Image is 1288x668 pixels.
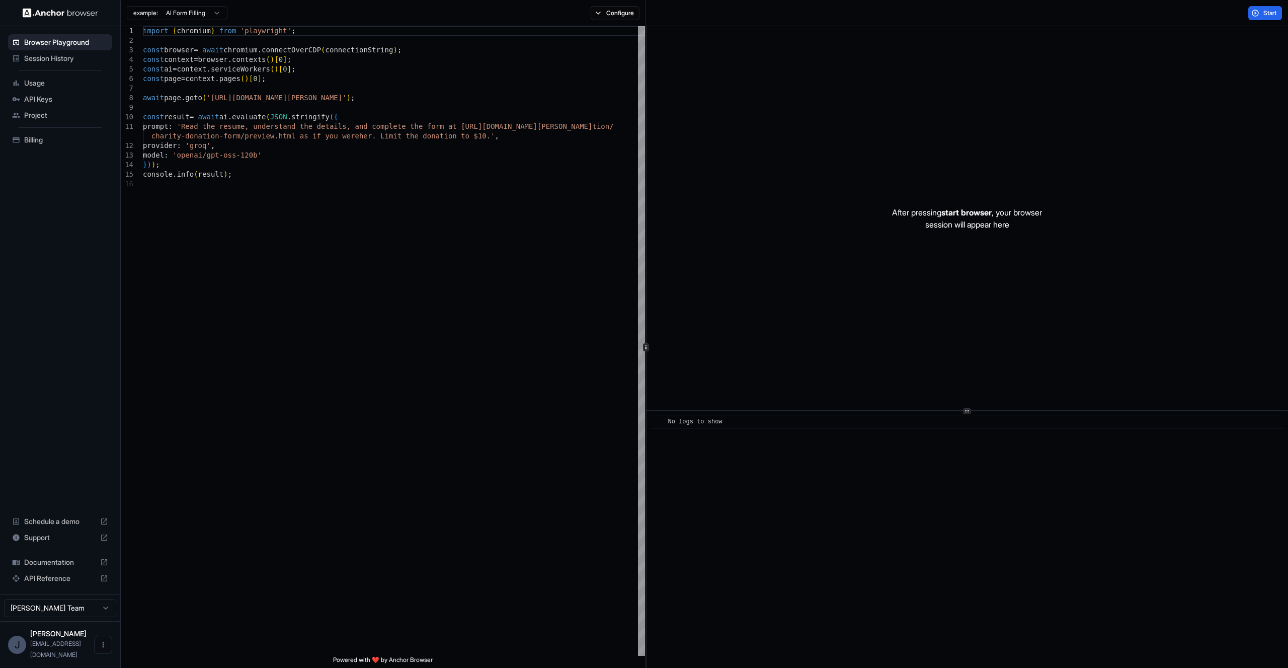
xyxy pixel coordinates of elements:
span: 0 [283,65,287,73]
p: After pressing , your browser session will appear here [892,206,1042,231]
span: ) [151,161,155,169]
div: Billing [8,132,112,148]
span: console [143,170,173,178]
div: 2 [121,36,133,45]
button: Configure [591,6,639,20]
span: [ [279,65,283,73]
div: Session History [8,50,112,66]
span: model [143,151,164,159]
span: ; [291,27,295,35]
span: ( [270,65,274,73]
span: ai [219,113,228,121]
span: Schedule a demo [24,516,96,527]
span: page [164,75,181,83]
span: = [190,113,194,121]
span: ) [347,94,351,102]
span: ) [393,46,397,54]
span: ] [287,65,291,73]
span: ] [283,55,287,63]
span: ( [194,170,198,178]
span: 'playwright' [240,27,291,35]
div: Usage [8,75,112,91]
div: 5 [121,64,133,74]
span: const [143,65,164,73]
span: = [181,75,185,83]
span: { [173,27,177,35]
div: 15 [121,170,133,179]
div: 1 [121,26,133,36]
span: , [211,141,215,150]
span: : [177,141,181,150]
span: , [495,132,499,140]
span: . [206,65,210,73]
span: const [143,75,164,83]
span: . [215,75,219,83]
span: 0 [279,55,283,63]
div: API Reference [8,570,112,586]
span: her. Limit the donation to $10.' [359,132,495,140]
span: = [173,65,177,73]
span: API Reference [24,573,96,583]
span: Documentation [24,557,96,567]
span: ( [240,75,245,83]
span: { [334,113,338,121]
span: browser [164,46,194,54]
span: Browser Playground [24,37,108,47]
span: . [181,94,185,102]
div: Documentation [8,554,112,570]
span: start browser [941,207,992,217]
span: contexts [232,55,266,63]
span: anchor@dcs.io [30,640,81,658]
span: page [164,94,181,102]
div: 13 [121,151,133,160]
span: : [164,151,168,159]
span: ; [351,94,355,102]
span: const [143,113,164,121]
span: import [143,27,169,35]
span: Powered with ❤️ by Anchor Browser [333,656,433,668]
span: ( [266,55,270,63]
span: result [198,170,224,178]
span: ( [202,94,206,102]
span: . [173,170,177,178]
div: 16 [121,179,133,189]
span: ai [164,65,173,73]
span: ; [287,55,291,63]
div: J [8,636,26,654]
span: connectionString [326,46,393,54]
span: James Campbell [30,629,87,638]
span: context [164,55,194,63]
span: info [177,170,194,178]
span: browser [198,55,228,63]
span: . [228,113,232,121]
span: await [143,94,164,102]
span: example: [133,9,158,17]
span: ( [321,46,325,54]
span: Session History [24,53,108,63]
span: prompt [143,122,169,130]
span: 'groq' [185,141,211,150]
img: Anchor Logo [23,8,98,18]
span: ( [266,113,270,121]
div: 11 [121,122,133,131]
span: await [198,113,219,121]
span: Support [24,533,96,543]
span: result [164,113,190,121]
div: 4 [121,55,133,64]
span: charity-donation-form/preview.html as if you were [151,132,359,140]
span: Usage [24,78,108,88]
span: await [202,46,223,54]
span: 'openai/gpt-oss-120b' [173,151,262,159]
div: 3 [121,45,133,55]
div: 9 [121,103,133,112]
span: context [185,75,215,83]
div: 7 [121,84,133,93]
span: ​ [656,417,661,427]
span: } [211,27,215,35]
span: tion/ [592,122,613,130]
span: } [143,161,147,169]
span: lete the form at [URL][DOMAIN_NAME][PERSON_NAME] [389,122,593,130]
span: [ [249,75,253,83]
span: No logs to show [668,418,722,425]
span: ) [223,170,227,178]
